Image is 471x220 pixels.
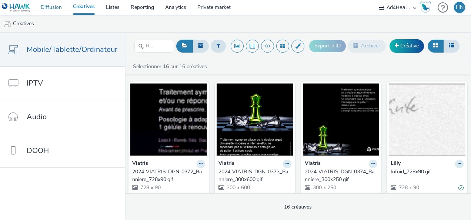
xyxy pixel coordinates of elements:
strong: Lilly [391,160,401,168]
img: 2024-VIATRIS-DGN-0372_Banniere_728x90.gif visual [130,83,207,156]
div: 2024-VIATRIS-DGN-0374_Banniere_300x250.gif [305,168,375,183]
strong: Viatris [132,160,148,168]
input: Rechercher... [134,40,174,53]
img: undefined Logo [2,3,30,12]
span: 728 x 90 [140,184,161,191]
span: Audio [27,111,47,122]
img: 2024-VIATRIS-DGN-0373_Banniere_300x600.gif visual [217,83,293,156]
span: DOOH [27,145,49,156]
strong: Viatris [218,160,234,168]
button: Export d'ID [309,40,346,52]
img: Infoid_728x90.gif visual [389,83,465,156]
span: 16 créatives [284,203,312,210]
button: Liste [443,40,460,52]
a: Hawk Academy [420,1,434,13]
span: 300 x 600 [226,184,250,191]
div: HN [456,2,464,13]
span: IPTV [27,78,43,89]
a: 2024-VIATRIS-DGN-0372_Banniere_728x90.gif [132,168,205,183]
span: 728 x 90 [398,184,419,191]
img: mobile [4,20,11,28]
strong: Viatris [305,160,321,168]
div: Infoid_728x90.gif [391,168,461,176]
strong: 16 [163,63,169,70]
div: 2024-VIATRIS-DGN-0373_Banniere_300x600.gif [218,168,288,183]
button: Grille [428,40,444,52]
div: 2024-VIATRIS-DGN-0372_Banniere_728x90.gif [132,168,202,183]
img: 2024-VIATRIS-DGN-0374_Banniere_300x250.gif visual [303,83,380,156]
a: 2024-VIATRIS-DGN-0374_Banniere_300x250.gif [305,168,378,183]
img: Hawk Academy [420,1,431,13]
a: Sélectionner sur 16 créatives [132,63,210,70]
a: Créative [390,39,424,53]
span: Mobile/Tablette/Ordinateur [27,44,117,55]
a: 2024-VIATRIS-DGN-0373_Banniere_300x600.gif [218,168,291,183]
a: Infoid_728x90.gif [391,168,464,176]
button: Archiver [348,40,386,52]
span: 300 x 250 [312,184,336,191]
div: Valide [458,184,464,192]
